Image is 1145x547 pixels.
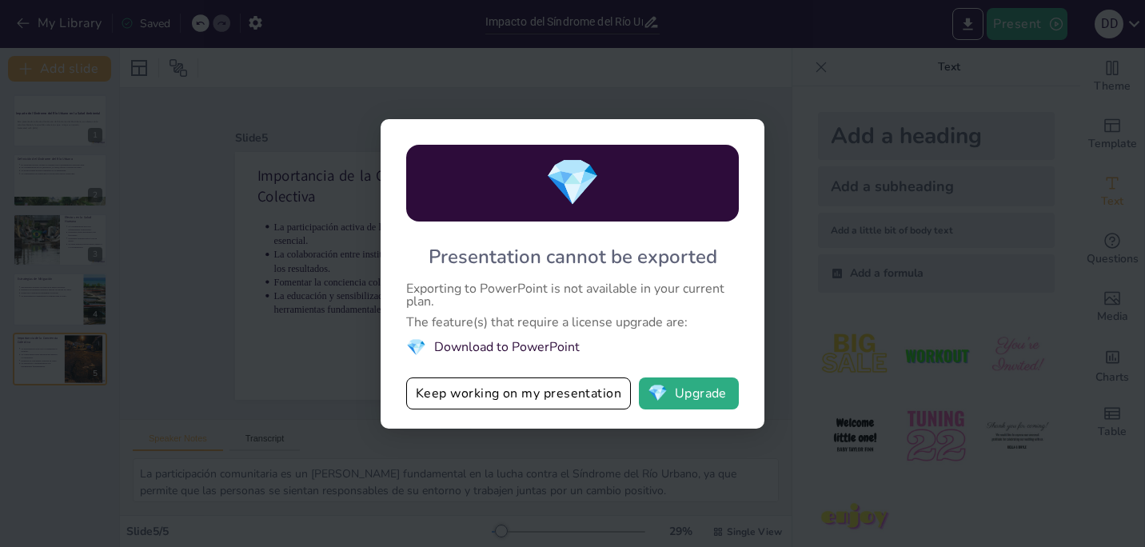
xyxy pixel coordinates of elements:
[406,337,739,358] li: Download to PowerPoint
[406,337,426,358] span: diamond
[545,152,600,214] span: diamond
[406,282,739,308] div: Exporting to PowerPoint is not available in your current plan.
[406,316,739,329] div: The feature(s) that require a license upgrade are:
[429,244,717,270] div: Presentation cannot be exported
[648,385,668,401] span: diamond
[406,377,631,409] button: Keep working on my presentation
[639,377,739,409] button: diamondUpgrade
